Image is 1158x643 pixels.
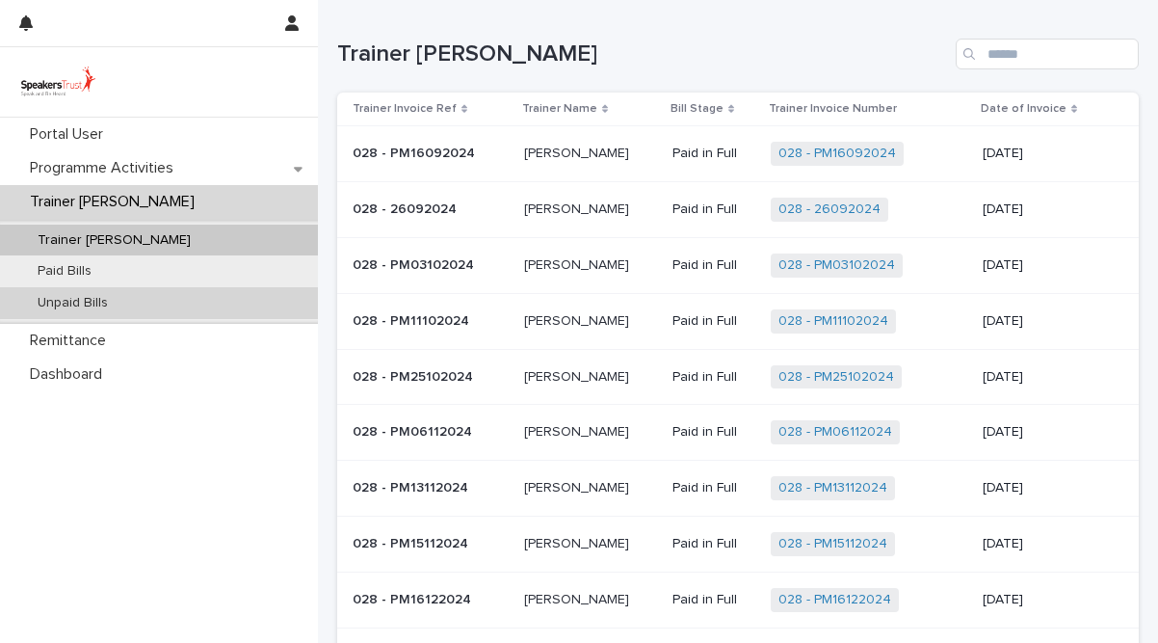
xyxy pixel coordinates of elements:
[353,532,472,552] p: 028 - PM15112024
[524,142,633,162] p: [PERSON_NAME]
[353,198,461,218] p: 028 - 26092024
[337,572,1139,628] tr: 028 - PM16122024028 - PM16122024 [PERSON_NAME][PERSON_NAME] Paid in Full028 - PM16122024 [DATE]
[353,588,475,608] p: 028 - PM16122024
[524,365,633,386] p: [PERSON_NAME]
[22,125,118,144] p: Portal User
[15,63,101,101] img: UVamC7uQTJC0k9vuxGLS
[983,424,1108,441] p: [DATE]
[524,532,633,552] p: [PERSON_NAME]
[524,198,633,218] p: [PERSON_NAME]
[353,476,472,496] p: 028 - PM13112024
[983,201,1108,218] p: [DATE]
[983,313,1108,330] p: [DATE]
[22,159,189,177] p: Programme Activities
[672,257,755,274] p: Paid in Full
[337,405,1139,461] tr: 028 - PM06112024028 - PM06112024 [PERSON_NAME][PERSON_NAME] Paid in Full028 - PM06112024 [DATE]
[22,295,123,311] p: Unpaid Bills
[956,39,1139,69] input: Search
[672,424,755,441] p: Paid in Full
[778,257,895,274] a: 028 - PM03102024
[353,142,479,162] p: 028 - PM16092024
[983,369,1108,386] p: [DATE]
[337,182,1139,238] tr: 028 - 26092024028 - 26092024 [PERSON_NAME][PERSON_NAME] Paid in Full028 - 26092024 [DATE]
[22,193,210,211] p: Trainer [PERSON_NAME]
[22,365,118,384] p: Dashboard
[337,349,1139,405] tr: 028 - PM25102024028 - PM25102024 [PERSON_NAME][PERSON_NAME] Paid in Full028 - PM25102024 [DATE]
[778,146,896,162] a: 028 - PM16092024
[524,254,633,274] p: [PERSON_NAME]
[983,146,1108,162] p: [DATE]
[337,516,1139,572] tr: 028 - PM15112024028 - PM15112024 [PERSON_NAME][PERSON_NAME] Paid in Full028 - PM15112024 [DATE]
[22,232,206,249] p: Trainer [PERSON_NAME]
[522,98,597,120] p: Trainer Name
[337,461,1139,517] tr: 028 - PM13112024028 - PM13112024 [PERSON_NAME][PERSON_NAME] Paid in Full028 - PM13112024 [DATE]
[778,201,881,218] a: 028 - 26092024
[353,309,473,330] p: 028 - PM11102024
[983,536,1108,552] p: [DATE]
[524,588,633,608] p: [PERSON_NAME]
[778,536,887,552] a: 028 - PM15112024
[353,365,477,386] p: 028 - PM25102024
[672,313,755,330] p: Paid in Full
[778,480,887,496] a: 028 - PM13112024
[337,237,1139,293] tr: 028 - PM03102024028 - PM03102024 [PERSON_NAME][PERSON_NAME] Paid in Full028 - PM03102024 [DATE]
[337,126,1139,182] tr: 028 - PM16092024028 - PM16092024 [PERSON_NAME][PERSON_NAME] Paid in Full028 - PM16092024 [DATE]
[769,98,897,120] p: Trainer Invoice Number
[524,420,633,441] p: [PERSON_NAME]
[672,592,755,608] p: Paid in Full
[337,293,1139,349] tr: 028 - PM11102024028 - PM11102024 [PERSON_NAME][PERSON_NAME] Paid in Full028 - PM11102024 [DATE]
[778,424,892,441] a: 028 - PM06112024
[524,309,633,330] p: [PERSON_NAME]
[778,592,891,608] a: 028 - PM16122024
[22,263,107,280] p: Paid Bills
[672,480,755,496] p: Paid in Full
[983,257,1108,274] p: [DATE]
[22,332,121,350] p: Remittance
[778,313,888,330] a: 028 - PM11102024
[983,592,1108,608] p: [DATE]
[672,536,755,552] p: Paid in Full
[671,98,724,120] p: Bill Stage
[353,420,476,441] p: 028 - PM06112024
[778,369,894,386] a: 028 - PM25102024
[672,201,755,218] p: Paid in Full
[983,480,1108,496] p: [DATE]
[353,98,457,120] p: Trainer Invoice Ref
[672,146,755,162] p: Paid in Full
[981,98,1066,120] p: Date of Invoice
[337,40,948,68] h1: Trainer [PERSON_NAME]
[524,476,633,496] p: [PERSON_NAME]
[353,254,478,274] p: 028 - PM03102024
[672,369,755,386] p: Paid in Full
